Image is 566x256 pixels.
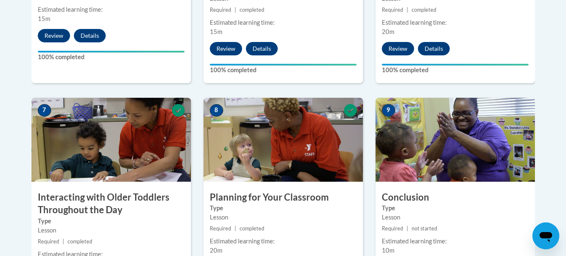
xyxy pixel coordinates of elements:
img: Course Image [203,98,363,182]
span: 9 [382,104,395,117]
h3: Interacting with Older Toddlers Throughout the Day [31,191,191,217]
div: Estimated learning time: [38,5,185,14]
button: Details [418,42,450,55]
h3: Conclusion [376,191,535,204]
span: 15m [38,15,50,22]
span: Required [382,7,403,13]
div: Your progress [382,64,529,65]
span: completed [240,225,264,232]
span: 20m [210,247,222,254]
div: Estimated learning time: [210,18,357,27]
span: | [235,225,236,232]
span: completed [68,238,92,245]
span: 8 [210,104,223,117]
div: Estimated learning time: [210,237,357,246]
div: Estimated learning time: [382,18,529,27]
span: not started [412,225,437,232]
span: Required [210,225,231,232]
label: 100% completed [38,52,185,62]
span: Required [382,225,403,232]
span: 15m [210,28,222,35]
label: 100% completed [382,65,529,75]
button: Details [74,29,106,42]
div: Lesson [210,213,357,222]
div: Your progress [38,51,185,52]
span: 7 [38,104,51,117]
button: Review [382,42,414,55]
span: completed [412,7,436,13]
div: Estimated learning time: [382,237,529,246]
span: | [63,238,64,245]
button: Review [38,29,70,42]
span: | [407,7,408,13]
div: Lesson [382,213,529,222]
span: | [235,7,236,13]
img: Course Image [31,98,191,182]
span: | [407,225,408,232]
label: Type [382,204,529,213]
span: Required [38,238,59,245]
img: Course Image [376,98,535,182]
span: 20m [382,28,394,35]
span: 10m [382,247,394,254]
iframe: Button to launch messaging window [532,222,559,249]
div: Your progress [210,64,357,65]
div: Lesson [38,226,185,235]
button: Review [210,42,242,55]
label: 100% completed [210,65,357,75]
label: Type [38,217,185,226]
label: Type [210,204,357,213]
span: completed [240,7,264,13]
h3: Planning for Your Classroom [203,191,363,204]
span: Required [210,7,231,13]
button: Details [246,42,278,55]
